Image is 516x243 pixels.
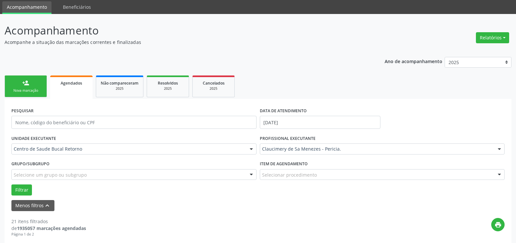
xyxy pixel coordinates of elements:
div: Página 1 de 2 [11,232,86,237]
div: de [11,225,86,232]
button: print [491,218,505,231]
input: Nome, código do beneficiário ou CPF [11,116,257,129]
span: Selecione um grupo ou subgrupo [14,171,87,178]
label: Item de agendamento [260,159,308,169]
div: 21 itens filtrados [11,218,86,225]
div: Nova marcação [9,88,42,93]
label: DATA DE ATENDIMENTO [260,106,307,116]
strong: 1935057 marcações agendadas [17,225,86,231]
i: print [494,221,502,228]
a: Beneficiários [58,1,96,13]
a: Acompanhamento [2,1,52,14]
label: PROFISSIONAL EXECUTANTE [260,133,316,143]
div: 2025 [197,86,230,91]
p: Acompanhamento [5,22,360,39]
span: Centro de Saude Bucal Retorno [14,146,243,152]
span: Resolvidos [158,80,178,86]
span: Não compareceram [101,80,139,86]
span: Claucimery de Sa Menezes - Pericia. [262,146,492,152]
button: Menos filtroskeyboard_arrow_up [11,200,54,211]
span: Agendados [61,80,82,86]
button: Filtrar [11,184,32,196]
span: Cancelados [203,80,225,86]
label: PESQUISAR [11,106,34,116]
input: Selecione um intervalo [260,116,381,129]
p: Acompanhe a situação das marcações correntes e finalizadas [5,39,360,46]
div: 2025 [152,86,184,91]
i: keyboard_arrow_up [44,202,51,209]
div: person_add [22,79,29,87]
p: Ano de acompanhamento [385,57,442,65]
label: Grupo/Subgrupo [11,159,50,169]
button: Relatórios [476,32,509,43]
span: Selecionar procedimento [262,171,317,178]
label: UNIDADE EXECUTANTE [11,133,56,143]
div: 2025 [101,86,139,91]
